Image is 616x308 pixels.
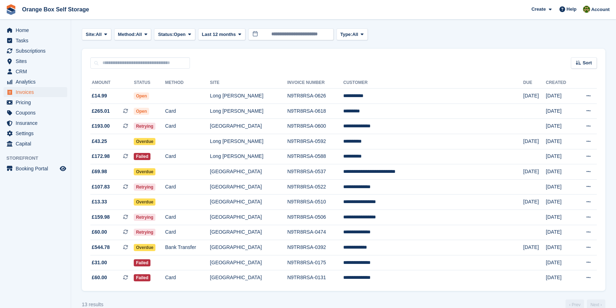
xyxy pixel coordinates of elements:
[583,59,592,67] span: Sort
[134,77,165,89] th: Status
[165,149,210,164] td: Card
[92,107,110,115] span: £265.01
[287,89,344,104] td: N9TR8RSA-0626
[546,103,575,119] td: [DATE]
[4,108,67,118] a: menu
[210,77,287,89] th: Site
[92,183,110,191] span: £107.83
[16,67,58,76] span: CRM
[287,255,344,270] td: N9TR8RSA-0175
[198,28,245,40] button: Last 12 months
[210,225,287,240] td: [GEOGRAPHIC_DATA]
[546,149,575,164] td: [DATE]
[4,118,67,128] a: menu
[16,36,58,46] span: Tasks
[16,139,58,149] span: Capital
[546,255,575,270] td: [DATE]
[546,179,575,195] td: [DATE]
[287,149,344,164] td: N9TR8RSA-0588
[165,119,210,134] td: Card
[546,119,575,134] td: [DATE]
[16,118,58,128] span: Insurance
[287,179,344,195] td: N9TR8RSA-0522
[134,259,150,266] span: Failed
[134,168,155,175] span: Overdue
[118,31,136,38] span: Method:
[134,138,155,145] span: Overdue
[546,77,575,89] th: Created
[16,77,58,87] span: Analytics
[210,255,287,270] td: [GEOGRAPHIC_DATA]
[174,31,186,38] span: Open
[4,139,67,149] a: menu
[16,25,58,35] span: Home
[546,134,575,149] td: [DATE]
[4,67,67,76] a: menu
[4,97,67,107] a: menu
[4,164,67,174] a: menu
[4,46,67,56] a: menu
[287,77,344,89] th: Invoice Number
[583,6,590,13] img: Sarah
[134,153,150,160] span: Failed
[16,128,58,138] span: Settings
[92,213,110,221] span: £159.98
[136,31,142,38] span: All
[165,225,210,240] td: Card
[210,134,287,149] td: Long [PERSON_NAME]
[92,274,107,281] span: £60.00
[4,56,67,66] a: menu
[523,134,546,149] td: [DATE]
[567,6,577,13] span: Help
[523,77,546,89] th: Due
[59,164,67,173] a: Preview store
[4,128,67,138] a: menu
[16,108,58,118] span: Coupons
[287,134,344,149] td: N9TR8RSA-0592
[90,77,134,89] th: Amount
[134,123,155,130] span: Retrying
[165,77,210,89] th: Method
[134,198,155,206] span: Overdue
[4,36,67,46] a: menu
[16,56,58,66] span: Sites
[114,28,152,40] button: Method: All
[92,92,107,100] span: £14.99
[82,28,111,40] button: Site: All
[210,149,287,164] td: Long [PERSON_NAME]
[165,240,210,255] td: Bank Transfer
[134,184,155,191] span: Retrying
[92,122,110,130] span: £193.00
[92,259,107,266] span: £31.00
[202,31,236,38] span: Last 12 months
[92,198,107,206] span: £13.33
[287,119,344,134] td: N9TR8RSA-0600
[287,270,344,285] td: N9TR8RSA-0131
[6,4,16,15] img: stora-icon-8386f47178a22dfd0bd8f6a31ec36ba5ce8667c1dd55bd0f319d3a0aa187defe.svg
[523,164,546,180] td: [DATE]
[165,103,210,119] td: Card
[531,6,546,13] span: Create
[287,225,344,240] td: N9TR8RSA-0474
[287,103,344,119] td: N9TR8RSA-0618
[340,31,352,38] span: Type:
[287,209,344,225] td: N9TR8RSA-0506
[546,89,575,104] td: [DATE]
[287,195,344,210] td: N9TR8RSA-0510
[158,31,174,38] span: Status:
[523,89,546,104] td: [DATE]
[546,209,575,225] td: [DATE]
[92,168,107,175] span: £69.98
[210,164,287,180] td: [GEOGRAPHIC_DATA]
[336,28,368,40] button: Type: All
[287,164,344,180] td: N9TR8RSA-0537
[154,28,195,40] button: Status: Open
[210,89,287,104] td: Long [PERSON_NAME]
[134,274,150,281] span: Failed
[19,4,92,15] a: Orange Box Self Storage
[86,31,96,38] span: Site:
[92,153,110,160] span: £172.98
[523,240,546,255] td: [DATE]
[210,195,287,210] td: [GEOGRAPHIC_DATA]
[16,87,58,97] span: Invoices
